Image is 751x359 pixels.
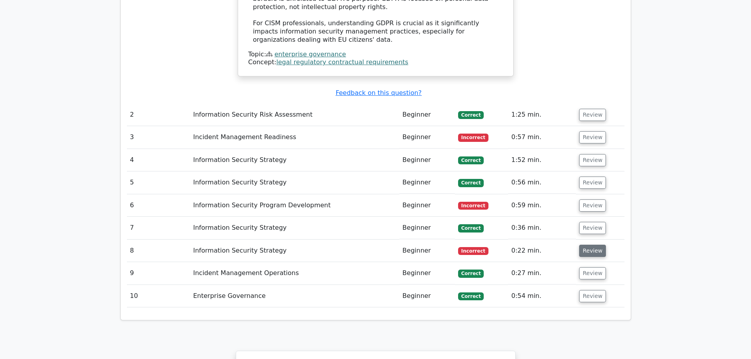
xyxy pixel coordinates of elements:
[508,240,576,262] td: 0:22 min.
[248,58,503,67] div: Concept:
[399,262,455,285] td: Beginner
[458,179,484,187] span: Correct
[399,194,455,217] td: Beginner
[190,194,399,217] td: Information Security Program Development
[508,104,576,126] td: 1:25 min.
[127,171,190,194] td: 5
[190,240,399,262] td: Information Security Strategy
[399,126,455,149] td: Beginner
[190,104,399,126] td: Information Security Risk Assessment
[458,202,488,210] span: Incorrect
[508,262,576,285] td: 0:27 min.
[190,171,399,194] td: Information Security Strategy
[190,149,399,171] td: Information Security Strategy
[127,194,190,217] td: 6
[248,50,503,59] div: Topic:
[190,217,399,239] td: Information Security Strategy
[458,270,484,277] span: Correct
[508,149,576,171] td: 1:52 min.
[458,247,488,255] span: Incorrect
[335,89,421,97] a: Feedback on this question?
[508,194,576,217] td: 0:59 min.
[508,285,576,307] td: 0:54 min.
[190,285,399,307] td: Enterprise Governance
[579,177,606,189] button: Review
[127,262,190,285] td: 9
[399,149,455,171] td: Beginner
[127,285,190,307] td: 10
[508,217,576,239] td: 0:36 min.
[579,267,606,279] button: Review
[399,104,455,126] td: Beginner
[508,171,576,194] td: 0:56 min.
[127,240,190,262] td: 8
[127,104,190,126] td: 2
[579,199,606,212] button: Review
[399,285,455,307] td: Beginner
[127,126,190,149] td: 3
[190,126,399,149] td: Incident Management Readiness
[458,111,484,119] span: Correct
[579,290,606,302] button: Review
[127,149,190,171] td: 4
[579,154,606,166] button: Review
[579,222,606,234] button: Review
[508,126,576,149] td: 0:57 min.
[399,240,455,262] td: Beginner
[579,131,606,143] button: Review
[399,171,455,194] td: Beginner
[579,109,606,121] button: Review
[127,217,190,239] td: 7
[399,217,455,239] td: Beginner
[458,134,488,141] span: Incorrect
[579,245,606,257] button: Review
[458,292,484,300] span: Correct
[458,224,484,232] span: Correct
[274,50,346,58] a: enterprise governance
[276,58,408,66] a: legal regulatory contractual requirements
[190,262,399,285] td: Incident Management Operations
[458,156,484,164] span: Correct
